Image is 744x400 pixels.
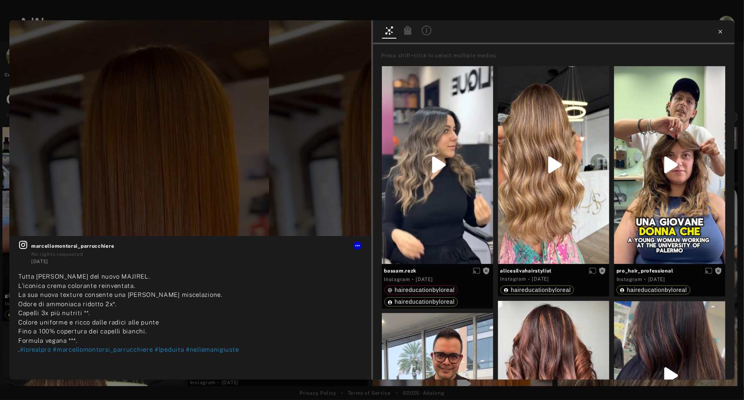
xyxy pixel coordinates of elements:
[511,287,571,293] span: haireducationbyloreal
[18,273,222,353] span: Tutta [PERSON_NAME] del nuovo MAJIREL. L’iconica crema colorante reinventata. La sua nuova textur...
[500,275,526,283] div: Instagram
[620,287,687,293] div: haireducationbyloreal
[483,268,490,273] span: Rights not requested
[617,267,723,275] span: pro_hair_professional
[703,266,715,275] button: Enable diffusion on this media
[31,259,48,264] time: 2025-09-12T19:55:22.000Z
[416,277,433,282] time: 2025-09-15T11:52:31.000Z
[627,287,687,293] span: haireducationbyloreal
[384,267,491,275] span: bassam.rezk
[388,287,455,293] div: haireducationbyloreal
[532,276,549,282] time: 2025-09-12T19:36:16.000Z
[644,276,646,283] span: ·
[395,298,455,305] span: haireducationbyloreal
[31,242,362,250] span: marcellomontorsi_parrucchiere
[528,276,530,283] span: ·
[412,276,414,283] span: ·
[388,299,455,305] div: haireducationbyloreal
[599,268,606,273] span: Rights not requested
[648,277,665,282] time: 2025-09-12T13:44:19.000Z
[53,346,153,353] span: #marcellomontorsi_parrucchiere
[20,346,51,353] span: #lorealpro
[186,346,239,353] span: #nellemanigiuste
[617,276,642,283] div: Instagram
[500,267,607,275] span: alicesilvahairstylist
[470,266,483,275] button: Enable diffusion on this media
[703,361,744,400] iframe: Chat Widget
[715,268,722,273] span: Rights not requested
[384,276,410,283] div: Instagram
[382,52,732,60] div: Press shift+click to select multiple medias
[587,266,599,275] button: Enable diffusion on this media
[31,251,83,257] span: No rights requested
[395,287,455,293] span: haireducationbyloreal
[504,287,571,293] div: haireducationbyloreal
[155,346,184,353] span: #lpeduita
